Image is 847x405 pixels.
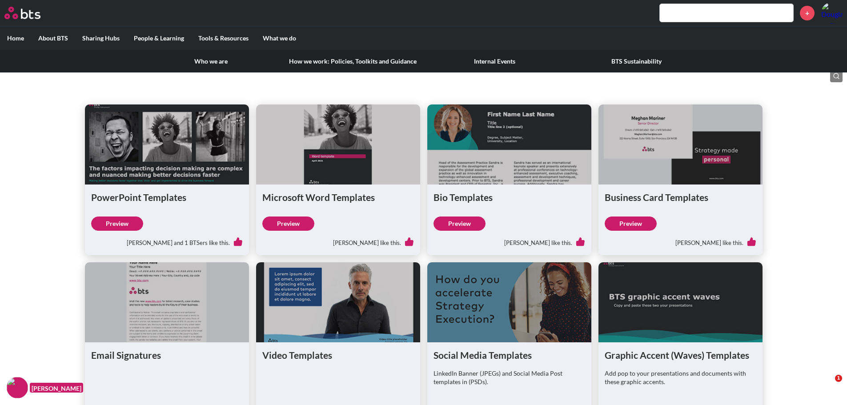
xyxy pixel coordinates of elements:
h1: Social Media Templates [434,349,585,361]
h1: Microsoft Word Templates [262,191,414,204]
figcaption: [PERSON_NAME] [30,383,83,393]
h1: Graphic Accent (Waves) Templates [605,349,756,361]
iframe: Intercom live chat [817,375,838,396]
a: Profile [821,2,843,24]
span: 1 [835,375,842,382]
label: People & Learning [127,27,191,50]
a: Preview [605,217,657,231]
a: + [800,6,815,20]
label: What we do [256,27,303,50]
a: Preview [262,217,314,231]
div: [PERSON_NAME] like this. [434,231,585,249]
p: Add pop to your presentations and documents with these graphic accents. [605,369,756,386]
h1: Business Card Templates [605,191,756,204]
h1: Email Signatures [91,349,243,361]
h1: Video Templates [262,349,414,361]
p: LinkedIn Banner (JPEGs) and Social Media Post templates in (PSDs). [434,369,585,386]
img: Douglas Carrara [821,2,843,24]
label: Tools & Resources [191,27,256,50]
a: Preview [91,217,143,231]
div: [PERSON_NAME] like this. [262,231,414,249]
div: [PERSON_NAME] and 1 BTSers like this. [91,231,243,249]
a: Preview [434,217,486,231]
h1: PowerPoint Templates [91,191,243,204]
h1: Bio Templates [434,191,585,204]
a: Go home [4,7,57,19]
label: About BTS [31,27,75,50]
div: [PERSON_NAME] like this. [605,231,756,249]
img: BTS Logo [4,7,40,19]
label: Sharing Hubs [75,27,127,50]
img: F [7,377,28,398]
